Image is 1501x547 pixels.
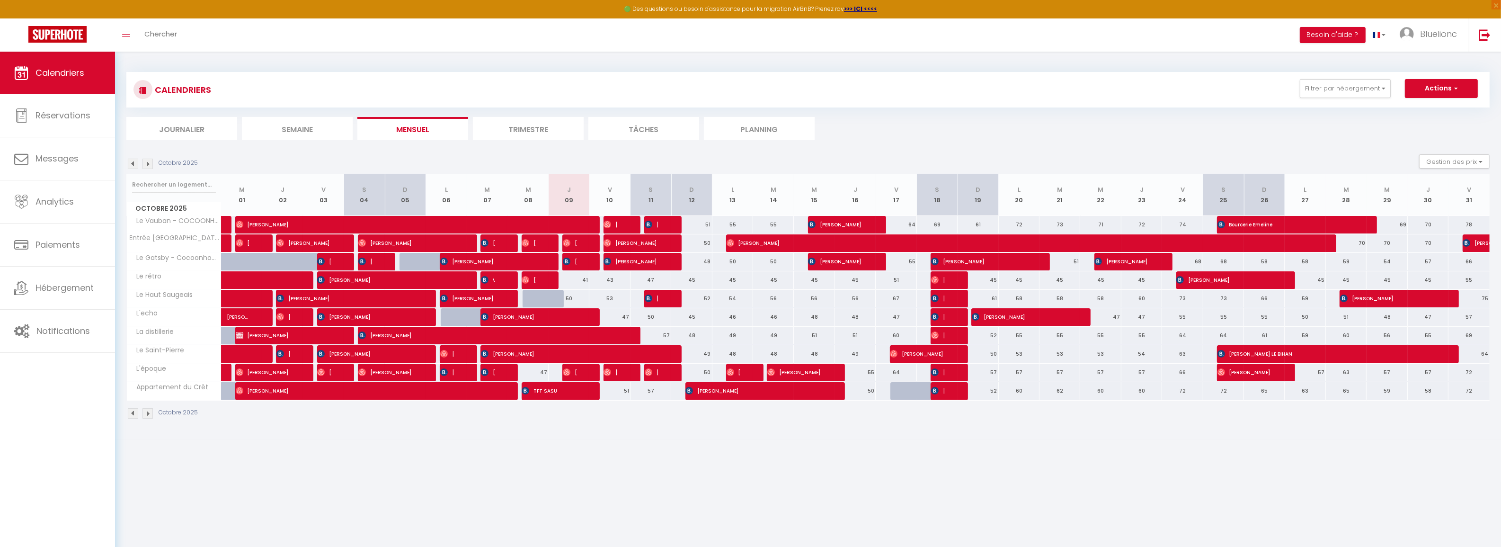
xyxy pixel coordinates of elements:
[1203,253,1244,270] div: 68
[262,174,303,216] th: 02
[712,174,753,216] th: 13
[1080,345,1121,363] div: 53
[958,271,998,289] div: 45
[1420,28,1457,40] span: Bluelionc
[689,185,694,194] abbr: D
[1039,345,1080,363] div: 53
[1162,216,1203,233] div: 74
[812,185,817,194] abbr: M
[1244,290,1285,307] div: 66
[972,308,1067,326] span: [PERSON_NAME]
[753,345,794,363] div: 48
[999,327,1039,344] div: 55
[999,216,1039,233] div: 72
[276,308,290,326] span: [PERSON_NAME]
[835,271,876,289] div: 45
[589,308,630,326] div: 47
[753,327,794,344] div: 49
[281,185,284,194] abbr: J
[276,234,331,252] span: [PERSON_NAME]
[362,185,366,194] abbr: S
[481,308,576,326] span: [PERSON_NAME]
[1448,271,1490,289] div: 55
[236,363,290,381] span: [PERSON_NAME]
[36,282,94,294] span: Hébergement
[1221,185,1226,194] abbr: S
[239,185,245,194] abbr: M
[403,185,408,194] abbr: D
[1098,185,1104,194] abbr: M
[876,290,916,307] div: 67
[473,117,584,140] li: Trimestre
[1203,327,1244,344] div: 64
[1343,185,1349,194] abbr: M
[931,271,945,289] span: [PERSON_NAME]
[481,345,657,363] span: [PERSON_NAME]
[1162,364,1203,381] div: 66
[1285,271,1325,289] div: 45
[317,252,331,270] span: [PERSON_NAME]
[894,185,898,194] abbr: V
[890,345,944,363] span: [PERSON_NAME]
[1326,174,1367,216] th: 28
[753,174,794,216] th: 14
[1039,364,1080,381] div: 57
[958,174,998,216] th: 19
[522,382,576,400] span: TFT SASU
[549,174,589,216] th: 09
[794,271,835,289] div: 45
[712,327,753,344] div: 49
[1479,29,1491,41] img: logout
[567,185,571,194] abbr: J
[507,174,548,216] th: 08
[671,253,712,270] div: 48
[835,327,876,344] div: 51
[976,185,980,194] abbr: D
[631,271,671,289] div: 47
[549,271,589,289] div: 41
[853,185,857,194] abbr: J
[385,174,426,216] th: 05
[835,174,876,216] th: 16
[931,326,945,344] span: [PERSON_NAME]
[844,5,877,13] a: >>> ICI <<<<
[999,290,1039,307] div: 58
[1408,364,1448,381] div: 57
[958,290,998,307] div: 61
[144,29,177,39] span: Chercher
[1326,327,1367,344] div: 60
[481,363,495,381] span: [PERSON_NAME]
[671,290,712,307] div: 52
[712,290,753,307] div: 54
[1039,253,1080,270] div: 51
[876,308,916,326] div: 47
[128,234,223,242] span: Entrée [GEOGRAPHIC_DATA] - [GEOGRAPHIC_DATA]
[1408,253,1448,270] div: 57
[1176,271,1271,289] span: [PERSON_NAME]
[648,185,653,194] abbr: S
[671,174,712,216] th: 12
[128,327,177,337] span: La distillerie
[1203,290,1244,307] div: 73
[1217,345,1435,363] span: [PERSON_NAME] LE BIHAN
[28,26,87,43] img: Super Booking
[1448,174,1490,216] th: 31
[931,289,945,307] span: [PERSON_NAME]
[128,364,169,374] span: L'époque
[671,308,712,326] div: 45
[1217,215,1353,233] span: Bourcerie Emeline
[712,308,753,326] div: 46
[1162,253,1203,270] div: 68
[317,345,412,363] span: [PERSON_NAME]
[671,327,712,344] div: 48
[1408,216,1448,233] div: 70
[671,216,712,233] div: 51
[440,345,454,363] span: [PERSON_NAME]
[36,239,80,251] span: Paiements
[631,174,671,216] th: 11
[588,117,699,140] li: Tâches
[753,290,794,307] div: 56
[563,234,577,252] span: [PERSON_NAME]
[835,308,876,326] div: 48
[771,185,776,194] abbr: M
